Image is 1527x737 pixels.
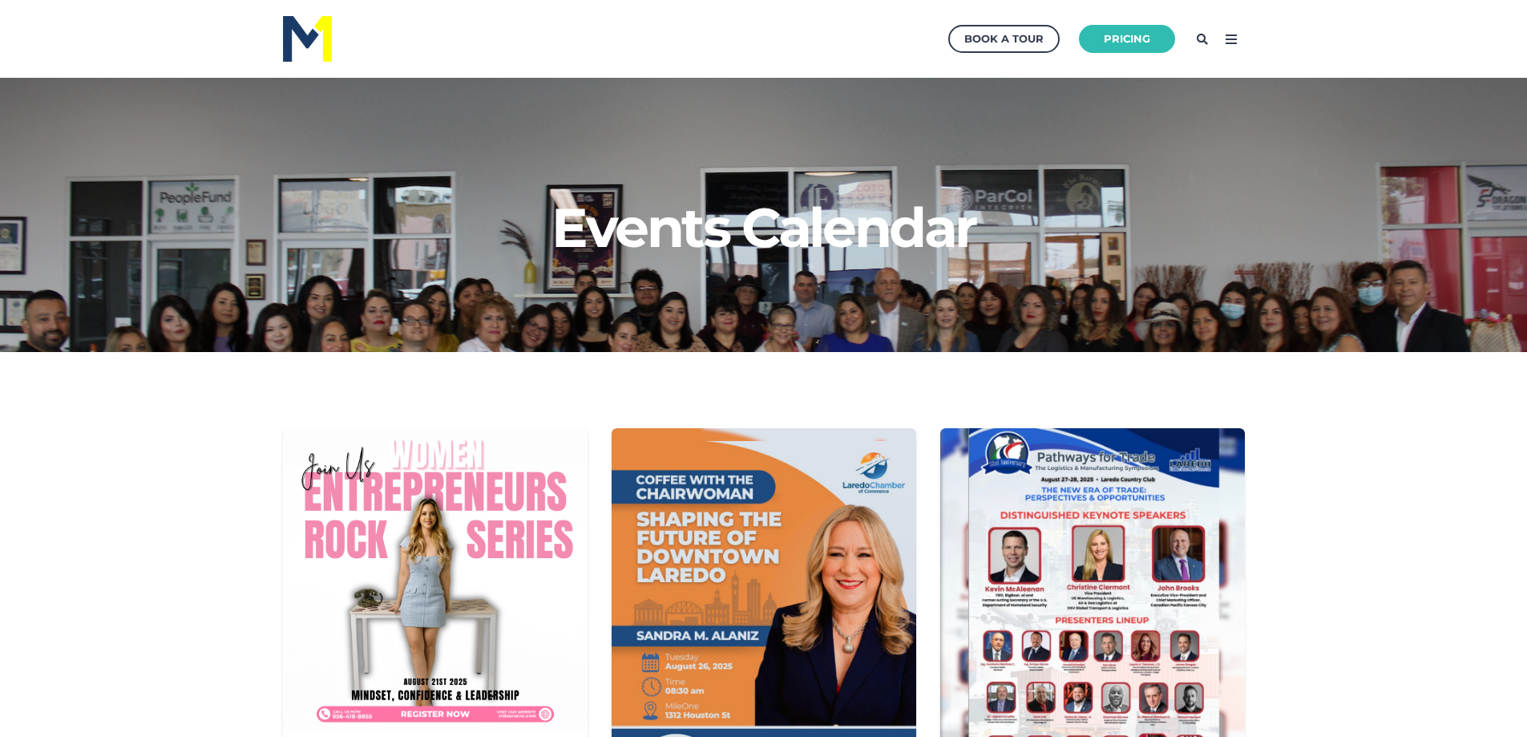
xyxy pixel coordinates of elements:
a: Book a Tour [948,25,1060,53]
img: M1 Logo - Blue Letters - for Light Backgrounds [283,16,332,62]
div: Book a Tour [964,29,1044,49]
a: Pricing [1079,25,1175,53]
span: Events Calendar [551,194,976,261]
